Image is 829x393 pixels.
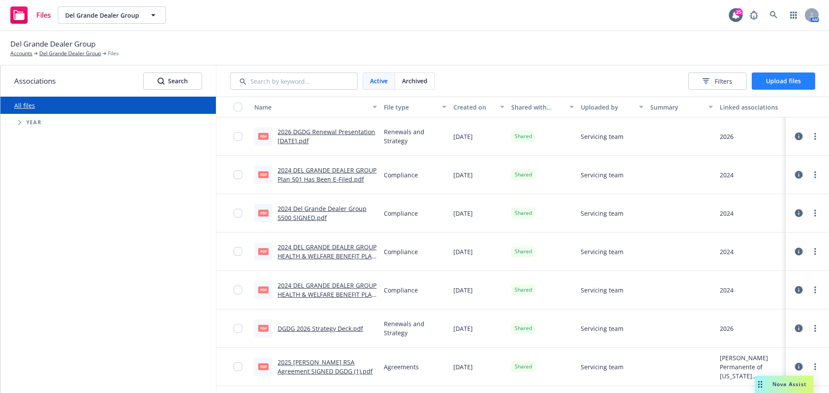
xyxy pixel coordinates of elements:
input: Toggle Row Selected [234,362,242,371]
span: pdf [258,363,269,370]
a: Files [7,3,54,27]
button: Created on [450,97,508,117]
span: [DATE] [453,132,473,141]
span: Filters [715,77,732,86]
a: All files [14,101,35,110]
div: 25 [735,8,743,16]
span: pdf [258,210,269,216]
span: Servicing team [581,132,623,141]
span: Files [36,12,51,19]
input: Toggle Row Selected [234,170,242,179]
button: Shared with client [508,97,577,117]
a: 2026 DGDG Renewal Presentation [DATE].pdf [278,128,375,145]
span: Shared [515,363,532,371]
div: 2026 [720,132,734,141]
span: Files [108,50,119,57]
span: Active [370,76,388,85]
div: Search [158,73,188,89]
button: Nova Assist [755,376,813,393]
div: [PERSON_NAME] Permanente of [US_STATE] [720,353,782,380]
span: Servicing team [581,362,623,371]
span: [DATE] [453,286,473,295]
button: Upload files [752,72,815,90]
div: Uploaded by [581,103,634,112]
button: Uploaded by [577,97,647,117]
span: Shared [515,286,532,294]
span: Servicing team [581,247,623,256]
a: 2024 DEL GRANDE DEALER GROUP HEALTH & WELFARE BENEFIT PLAN SAR.pdf [278,243,377,269]
span: Year [26,120,41,125]
div: 2026 [720,324,734,333]
button: Del Grande Dealer Group [58,6,166,24]
span: Servicing team [581,286,623,295]
span: pdf [258,286,269,293]
a: Del Grande Dealer Group [39,50,101,57]
span: Shared [515,324,532,332]
button: SearchSearch [143,72,202,90]
a: 2024 Del Grande Dealer Group 5500 SIGNED.pdf [278,204,367,222]
span: Upload files [766,77,801,85]
a: more [810,362,820,372]
a: more [810,131,820,141]
input: Toggle Row Selected [234,286,242,294]
a: 2024 DEL GRANDE DEALER GROUP Plan 501 Has Been E-Filed.pdf [278,166,377,183]
span: Shared [515,171,532,179]
input: Toggle Row Selected [234,132,242,141]
input: Toggle Row Selected [234,324,242,333]
button: Summary [647,97,716,117]
span: [DATE] [453,247,473,256]
a: Switch app [785,6,802,24]
div: Drag to move [755,376,766,393]
span: [DATE] [453,362,473,371]
span: Servicing team [581,209,623,218]
a: 2025 [PERSON_NAME] RSA Agreement SIGNED DGDG (1).pdf [278,358,373,375]
a: more [810,246,820,257]
button: Linked associations [716,97,786,117]
div: Shared with client [511,103,564,112]
span: Servicing team [581,170,623,179]
span: pdf [258,325,269,331]
button: Filters [688,72,747,90]
div: Tree Example [0,114,216,131]
a: 2024 DEL GRANDE DEALER GROUP HEALTH & WELFARE BENEFIT PLAN Carrier Schedules.pdf [278,281,377,308]
input: Toggle Row Selected [234,247,242,256]
span: [DATE] [453,170,473,179]
div: Created on [453,103,495,112]
div: 2024 [720,286,734,295]
span: Servicing team [581,324,623,333]
span: Renewals and Strategy [384,319,446,337]
a: Search [765,6,782,24]
a: more [810,170,820,180]
span: Compliance [384,286,418,295]
input: Select all [234,103,242,111]
span: Compliance [384,209,418,218]
a: DGDG 2026 Strategy Deck.pdf [278,324,363,333]
a: Report a Bug [745,6,763,24]
div: 2024 [720,209,734,218]
span: Del Grande Dealer Group [10,38,95,50]
span: pdf [258,133,269,139]
span: Compliance [384,247,418,256]
a: more [810,285,820,295]
svg: Search [158,78,165,85]
span: Nova Assist [772,380,807,388]
input: Toggle Row Selected [234,209,242,217]
span: Del Grande Dealer Group [65,11,140,20]
span: Associations [14,75,56,87]
span: Filters [702,77,732,86]
input: Search by keyword... [230,72,358,90]
div: Name [254,103,367,112]
div: 2024 [720,247,734,256]
span: [DATE] [453,209,473,218]
a: Accounts [10,50,32,57]
div: Summary [650,103,703,112]
span: Agreements [384,362,419,371]
a: more [810,208,820,218]
span: Shared [515,132,532,140]
span: Renewals and Strategy [384,127,446,145]
span: Archived [402,76,427,85]
span: Compliance [384,170,418,179]
a: more [810,323,820,333]
span: pdf [258,248,269,255]
span: [DATE] [453,324,473,333]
